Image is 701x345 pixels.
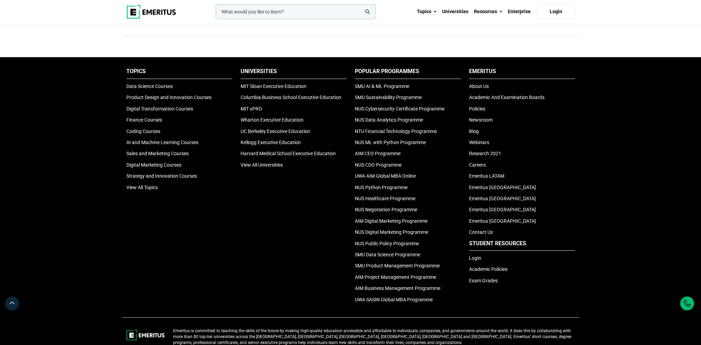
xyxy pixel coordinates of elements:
[241,83,306,89] a: MIT Sloan Executive Education
[355,241,419,246] a: NUS Public Policy Programme
[126,162,181,168] a: Digital Marketing Courses
[469,266,507,272] a: Academic Policies
[355,173,416,179] a: UWA AIM Global MBA Online
[355,196,415,201] a: NUS Healthcare Programme
[241,151,336,156] a: Harvard Medical School Executive Education
[469,207,536,212] a: Emeritus [GEOGRAPHIC_DATA]
[469,218,536,224] a: Emeritus [GEOGRAPHIC_DATA]
[126,151,189,156] a: Sales and Marketing Courses
[469,278,498,283] a: Exam Grades
[469,173,504,179] a: Emeritus LATAM
[355,218,428,224] a: AIM Digital Marketing Programme
[469,117,493,123] a: Newsroom
[355,83,409,89] a: SMU AI & ML Programme
[469,185,536,190] a: Emeritus [GEOGRAPHIC_DATA]
[355,95,422,100] a: SMU Sustainability Programme
[355,117,423,123] a: NUS Data Analytics Programme
[216,5,376,19] input: woocommerce-product-search-field-0
[469,95,545,100] a: Academic And Examination Boards
[126,106,193,112] a: Digital Transformation Courses
[241,117,304,123] a: Wharton Executive Education
[355,207,417,212] a: NUS Negotiation Programme
[355,297,433,302] a: UWA SASIN Global MBA Programme
[126,185,158,190] a: View All Topics
[241,129,310,134] a: UC Berkeley Executive Education
[241,106,262,112] a: MIT xPRO
[469,83,489,89] a: About Us
[469,140,489,145] a: Webinars
[469,106,485,112] a: Policies
[355,229,428,235] a: NUS Digital Marketing Programme
[469,255,481,261] a: Login
[126,95,212,100] a: Product Design and Innovation Courses
[469,129,479,134] a: Blog
[537,5,575,19] a: Login
[355,129,437,134] a: NTU Financial Technology Programme
[241,140,301,145] a: Kellogg Executive Education
[355,162,402,168] a: NUS CDO Programme
[469,229,493,235] a: Contact Us
[126,117,162,123] a: Finance Courses
[355,252,420,257] a: SMU Data Science Programme
[241,95,341,100] a: Columbia Business School Executive Education
[241,162,283,168] a: View All Universities
[126,328,165,342] img: footer-logo
[355,185,407,190] a: NUS Python Programme
[355,285,440,291] a: AIM Business Management Programme
[126,83,173,89] a: Data Science Courses
[126,140,198,145] a: AI and Machine Learning Courses
[355,151,401,156] a: AIM CEO Programme
[126,129,160,134] a: Coding Courses
[355,106,444,112] a: NUS Cybersecurity Certificate Programme
[355,274,436,280] a: AIM Project Management Programme
[355,263,440,268] a: SMU Product Management Programme
[469,151,501,156] a: Research 2021
[126,173,197,179] a: Strategy and Innovation Courses
[355,140,426,145] a: NUS ML with Python Programme
[469,162,486,168] a: Careers
[469,196,536,201] a: Emeritus [GEOGRAPHIC_DATA]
